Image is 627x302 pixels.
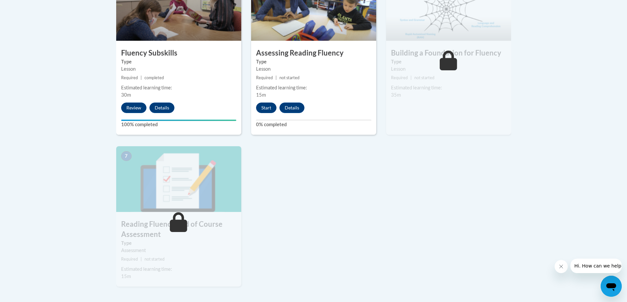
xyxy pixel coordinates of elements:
[4,5,53,10] span: Hi. How can we help?
[141,75,142,80] span: |
[410,75,412,80] span: |
[121,84,236,91] div: Estimated learning time:
[116,48,241,58] h3: Fluency Subskills
[256,121,371,128] label: 0% completed
[121,75,138,80] span: Required
[121,240,236,247] label: Type
[391,84,506,91] div: Estimated learning time:
[121,121,236,128] label: 100% completed
[256,75,273,80] span: Required
[279,75,300,80] span: not started
[121,58,236,65] label: Type
[144,75,164,80] span: completed
[279,103,304,113] button: Details
[141,257,142,262] span: |
[391,92,401,98] span: 35m
[386,48,511,58] h3: Building a Foundation for Fluency
[414,75,434,80] span: not started
[121,266,236,273] div: Estimated learning time:
[251,48,376,58] h3: Assessing Reading Fluency
[116,146,241,212] img: Course Image
[121,151,132,161] span: 7
[601,276,622,297] iframe: Button to launch messaging window
[256,65,371,73] div: Lesson
[121,103,146,113] button: Review
[275,75,277,80] span: |
[570,259,622,273] iframe: Message from company
[116,219,241,240] h3: Reading Fluency End of Course Assessment
[391,75,408,80] span: Required
[391,58,506,65] label: Type
[121,65,236,73] div: Lesson
[121,92,131,98] span: 30m
[121,257,138,262] span: Required
[144,257,165,262] span: not started
[256,92,266,98] span: 15m
[256,58,371,65] label: Type
[121,273,131,279] span: 15m
[256,84,371,91] div: Estimated learning time:
[555,260,568,273] iframe: Close message
[149,103,174,113] button: Details
[391,65,506,73] div: Lesson
[121,120,236,121] div: Your progress
[121,247,236,254] div: Assessment
[256,103,276,113] button: Start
